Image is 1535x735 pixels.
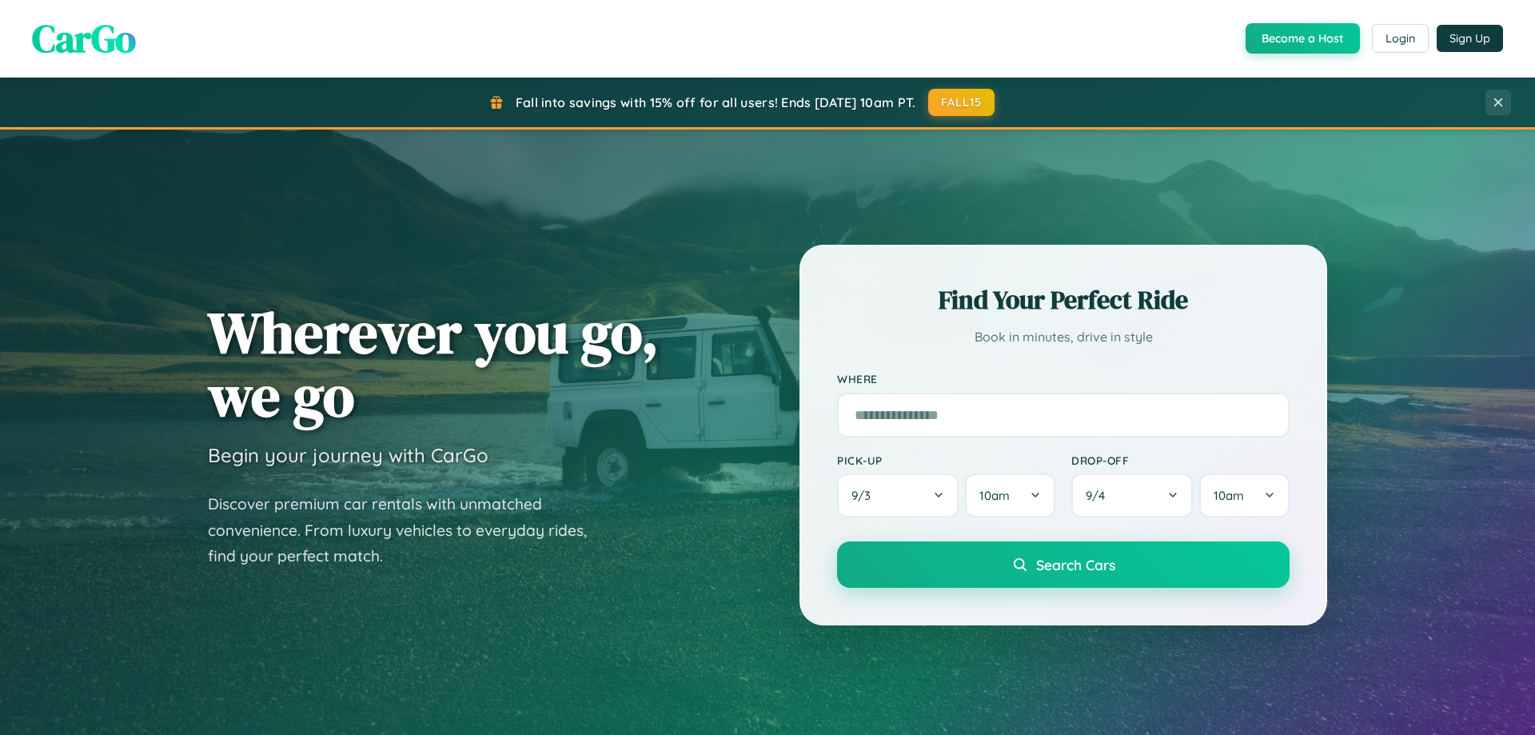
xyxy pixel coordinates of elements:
[837,473,959,517] button: 9/3
[837,326,1290,349] p: Book in minutes, drive in style
[837,282,1290,318] h2: Find Your Perfect Ride
[208,491,608,569] p: Discover premium car rentals with unmatched convenience. From luxury vehicles to everyday rides, ...
[208,301,659,427] h1: Wherever you go, we go
[1372,24,1429,53] button: Login
[837,373,1290,386] label: Where
[32,12,136,65] span: CarGo
[1071,453,1290,467] label: Drop-off
[979,488,1010,503] span: 10am
[1437,25,1503,52] button: Sign Up
[1086,488,1113,503] span: 9 / 4
[516,94,916,110] span: Fall into savings with 15% off for all users! Ends [DATE] 10am PT.
[965,473,1055,517] button: 10am
[1071,473,1193,517] button: 9/4
[928,89,995,116] button: FALL15
[1036,556,1115,573] span: Search Cars
[1246,23,1360,54] button: Become a Host
[837,453,1055,467] label: Pick-up
[837,541,1290,588] button: Search Cars
[208,443,488,467] h3: Begin your journey with CarGo
[1214,488,1244,503] span: 10am
[1199,473,1290,517] button: 10am
[851,488,879,503] span: 9 / 3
